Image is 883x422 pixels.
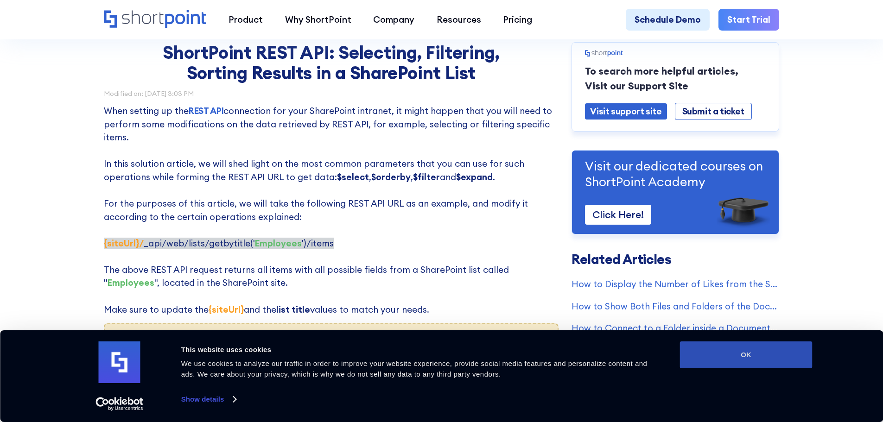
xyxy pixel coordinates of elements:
strong: {siteUrl} [209,304,244,315]
span: We use cookies to analyze our traffic in order to improve your website experience, provide social... [181,359,648,378]
button: OK [680,341,813,368]
strong: list title [276,304,310,315]
a: Schedule Demo [626,9,710,31]
a: How to Connect to a Folder inside a Document Library Using REST API [572,321,779,335]
a: How to Show Both Files and Folders of the Document Library in a ShortPoint Element [572,300,779,313]
h1: ShortPoint REST API: Selecting, Filtering, Sorting Results in a SharePoint List [157,42,505,83]
a: How to Display the Number of Likes from the SharePoint List Items [572,277,779,291]
strong: $expand [456,171,493,183]
div: Product [229,13,263,26]
h3: Related Articles [572,253,779,266]
div: This website uses cookies [181,344,659,355]
div: If you would like to become more familiar with the ShortPoint REST API, please check our solution... [104,323,559,391]
p: When setting up the connection for your SharePoint intranet, it might happen that you will need t... [104,104,559,316]
strong: $select [337,171,369,183]
strong: Employees [255,238,302,249]
strong: Employees [108,277,154,288]
div: Why ShortPoint [285,13,351,26]
strong: $filter [413,171,440,183]
p: To search more helpful articles, Visit our Support Site [585,64,766,94]
a: Product [217,9,274,31]
a: REST API [189,105,223,116]
img: logo [99,341,140,383]
div: Pricing [503,13,532,26]
a: Company [362,9,426,31]
a: Usercentrics Cookiebot - opens in a new window [79,397,160,411]
a: Pricing [492,9,544,31]
div: Widget de chat [716,315,883,422]
a: Resources [426,9,492,31]
a: Home [104,10,206,29]
div: Company [373,13,414,26]
a: Start Trial [718,9,779,31]
div: Modified on: [DATE] 3:03 PM [104,90,559,97]
iframe: Chat Widget [716,315,883,422]
a: Why ShortPoint [274,9,362,31]
strong: {siteUrl}/ [104,238,144,249]
p: Visit our dedicated courses on ShortPoint Academy [585,158,766,190]
a: Show details [181,392,236,406]
a: Click Here! [585,205,651,225]
div: Resources [437,13,481,26]
a: Submit a ticket [675,103,752,120]
strong: $orderby [371,171,411,183]
a: Visit support site [585,103,667,120]
span: ‍ _api/web/lists/getbytitle(' ')/items [104,238,334,249]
